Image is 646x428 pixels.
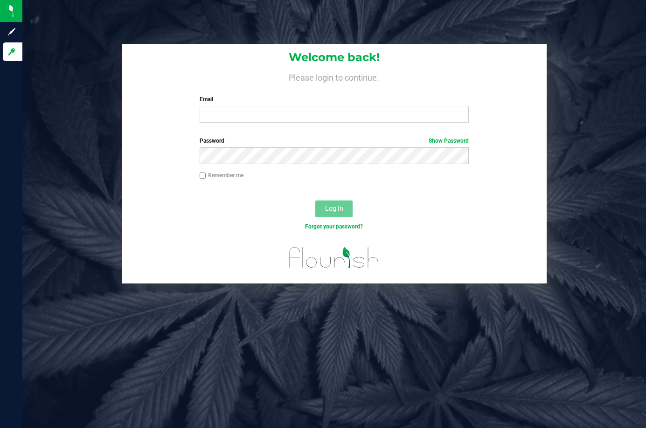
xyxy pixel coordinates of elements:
[325,205,343,212] span: Log In
[429,138,469,144] a: Show Password
[200,171,243,179] label: Remember me
[200,95,469,104] label: Email
[315,200,353,217] button: Log In
[122,71,547,82] h4: Please login to continue.
[122,51,547,63] h1: Welcome back!
[7,27,16,36] inline-svg: Sign up
[281,241,388,275] img: flourish_logo.svg
[7,47,16,56] inline-svg: Log in
[200,173,206,179] input: Remember me
[305,223,363,230] a: Forgot your password?
[200,138,224,144] span: Password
